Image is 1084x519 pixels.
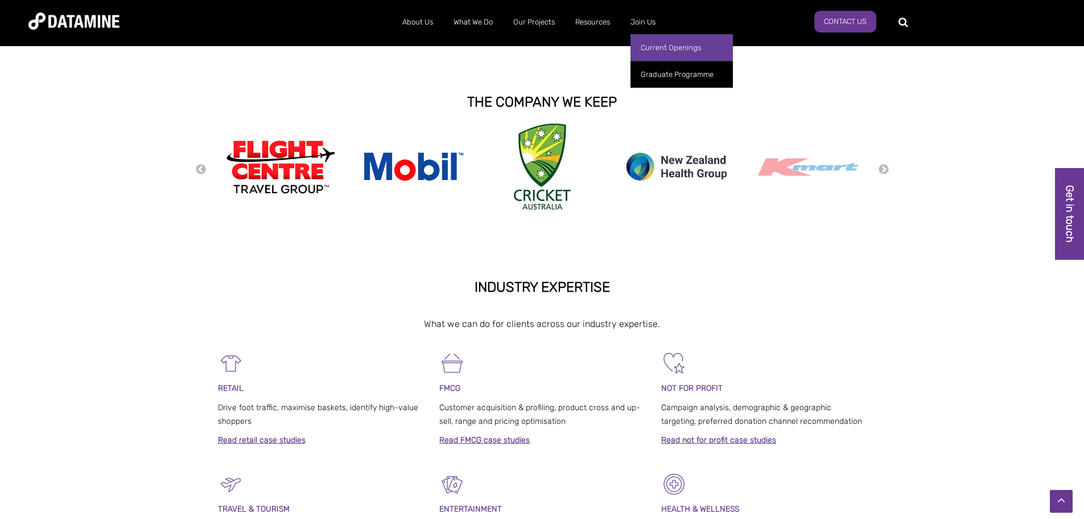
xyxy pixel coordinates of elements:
[218,435,306,445] a: Read retail case studies
[1055,168,1084,260] a: Get in touch
[661,435,776,445] a: Read not for profit case studies
[439,471,465,497] img: Entertainment
[424,318,660,329] span: What we can do for clients across our industry expertise.
[630,34,733,61] a: Current Openings
[356,150,469,184] img: mobil
[218,350,244,376] img: Retail-1
[661,403,862,426] span: Campaign analysis, demographic & geographic targeting, preferred donation channel recommendation
[218,383,244,393] span: RETAIL
[218,403,418,426] span: Drive foot traffic, maximise baskets, identify high-value shoppers
[439,350,465,376] img: FMCG
[218,471,244,497] img: Travel & Tourism
[28,13,119,30] img: Datamine
[514,124,571,210] img: Cricket Australia
[439,504,502,514] span: ENTERTAINMENT
[565,7,620,37] a: Resources
[661,350,687,376] img: Not For Profit
[439,435,530,445] a: Read FMCG case studies
[814,11,876,32] a: Contact Us
[224,137,337,196] img: Flight Centre
[475,279,610,295] strong: INDUSTRY EXPERTISE
[661,504,739,514] strong: HEALTH & WELLNESS
[439,383,460,393] span: FMCG
[439,403,640,426] span: Customer acquisition & profiling, product cross and up-sell, range and pricing optimisation
[878,164,889,176] button: Next
[443,7,503,37] a: What We Do
[661,383,723,393] span: NOT FOR PROFIT
[630,61,733,88] a: Graduate Programme
[661,471,687,497] img: Healthcare
[752,133,865,201] img: Kmart logo
[620,146,733,187] img: new zealand health group
[620,7,666,37] a: Join Us
[392,7,443,37] a: About Us
[195,164,207,176] button: Previous
[467,94,617,110] strong: THE COMPANY WE KEEP
[503,7,565,37] a: Our Projects
[218,504,290,514] span: TRAVEL & TOURISM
